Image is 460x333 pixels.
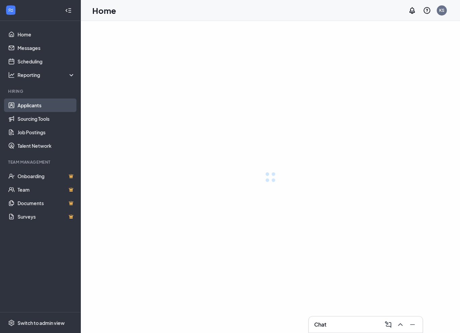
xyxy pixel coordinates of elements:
[382,319,393,330] button: ComposeMessage
[439,7,445,13] div: KS
[7,7,14,13] svg: WorkstreamLogo
[384,321,392,329] svg: ComposeMessage
[8,88,74,94] div: Hiring
[18,41,75,55] a: Messages
[18,28,75,41] a: Home
[18,169,75,183] a: OnboardingCrown
[314,321,326,328] h3: Chat
[18,55,75,68] a: Scheduling
[65,7,72,14] svg: Collapse
[18,139,75,152] a: Talent Network
[18,126,75,139] a: Job Postings
[8,159,74,165] div: Team Management
[18,112,75,126] a: Sourcing Tools
[92,5,116,16] h1: Home
[18,320,65,326] div: Switch to admin view
[18,99,75,112] a: Applicants
[408,321,417,329] svg: Minimize
[396,321,404,329] svg: ChevronUp
[8,320,15,326] svg: Settings
[8,72,15,78] svg: Analysis
[18,72,75,78] div: Reporting
[18,196,75,210] a: DocumentsCrown
[408,6,416,15] svg: Notifications
[18,183,75,196] a: TeamCrown
[423,6,431,15] svg: QuestionInfo
[18,210,75,223] a: SurveysCrown
[406,319,417,330] button: Minimize
[394,319,405,330] button: ChevronUp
